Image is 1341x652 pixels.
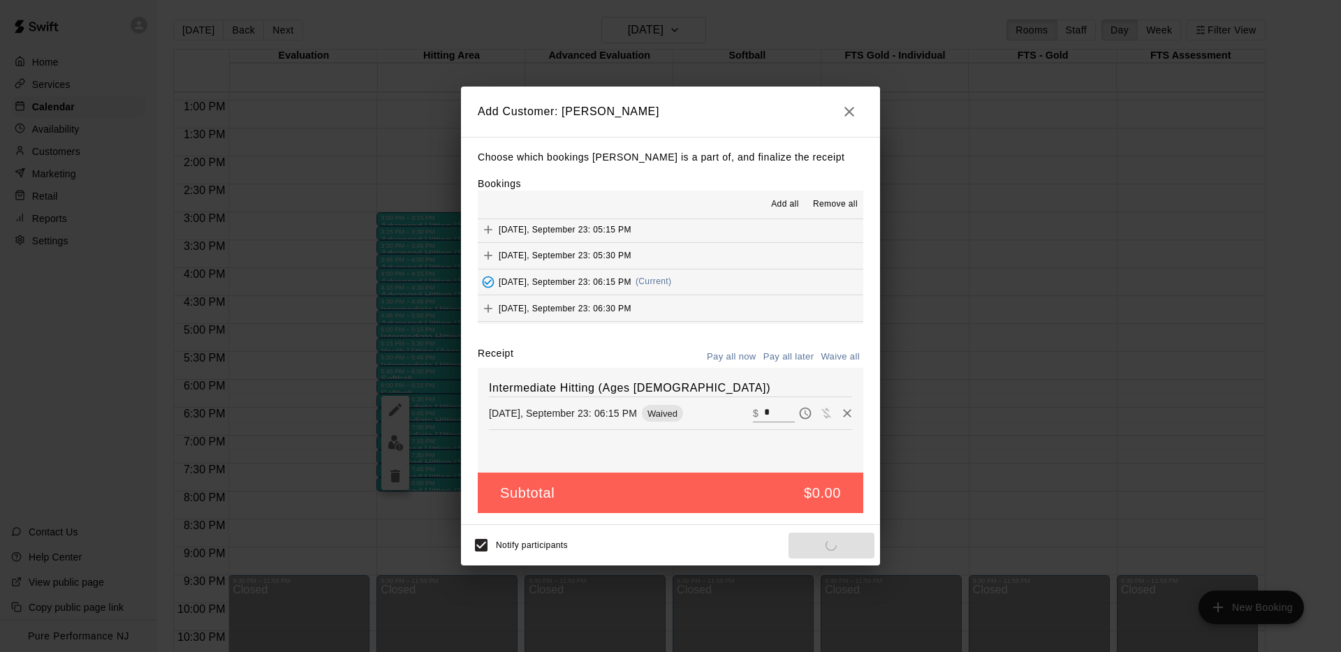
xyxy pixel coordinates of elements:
p: $ [753,406,759,420]
button: Pay all now [703,346,760,368]
h5: $0.00 [804,484,841,503]
button: Add[DATE], September 23: 05:30 PM [478,243,863,269]
button: Pay all later [760,346,818,368]
span: Pay later [795,407,816,419]
h5: Subtotal [500,484,555,503]
span: Add [478,250,499,260]
button: Remove [837,403,858,424]
p: Choose which bookings [PERSON_NAME] is a part of, and finalize the receipt [478,149,863,166]
span: [DATE], September 23: 05:30 PM [499,251,631,260]
button: Add[DATE], September 23: 06:30 PM [478,295,863,321]
button: Remove all [807,193,863,216]
label: Receipt [478,346,513,368]
span: [DATE], September 23: 06:15 PM [499,276,631,286]
button: Added - Collect Payment [478,272,499,292]
span: Remove all [813,198,858,212]
span: Add [478,302,499,313]
p: [DATE], September 23: 06:15 PM [489,406,637,420]
span: (Current) [636,276,672,286]
span: Notify participants [496,541,568,551]
button: Waive all [817,346,863,368]
h2: Add Customer: [PERSON_NAME] [461,87,880,137]
button: Add all [763,193,807,216]
span: Add all [771,198,799,212]
span: Waive payment [816,407,837,419]
label: Bookings [478,178,521,189]
span: [DATE], September 23: 05:15 PM [499,224,631,234]
button: Add[DATE], September 23: 05:15 PM [478,216,863,242]
button: Added - Collect Payment[DATE], September 23: 06:15 PM(Current) [478,269,863,295]
span: [DATE], September 23: 06:30 PM [499,303,631,313]
span: Waived [642,408,683,419]
span: Add [478,223,499,234]
h6: Intermediate Hitting (Ages [DEMOGRAPHIC_DATA]) [489,379,852,397]
button: Add[DATE], September 23: 06:45 PM [478,322,863,348]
